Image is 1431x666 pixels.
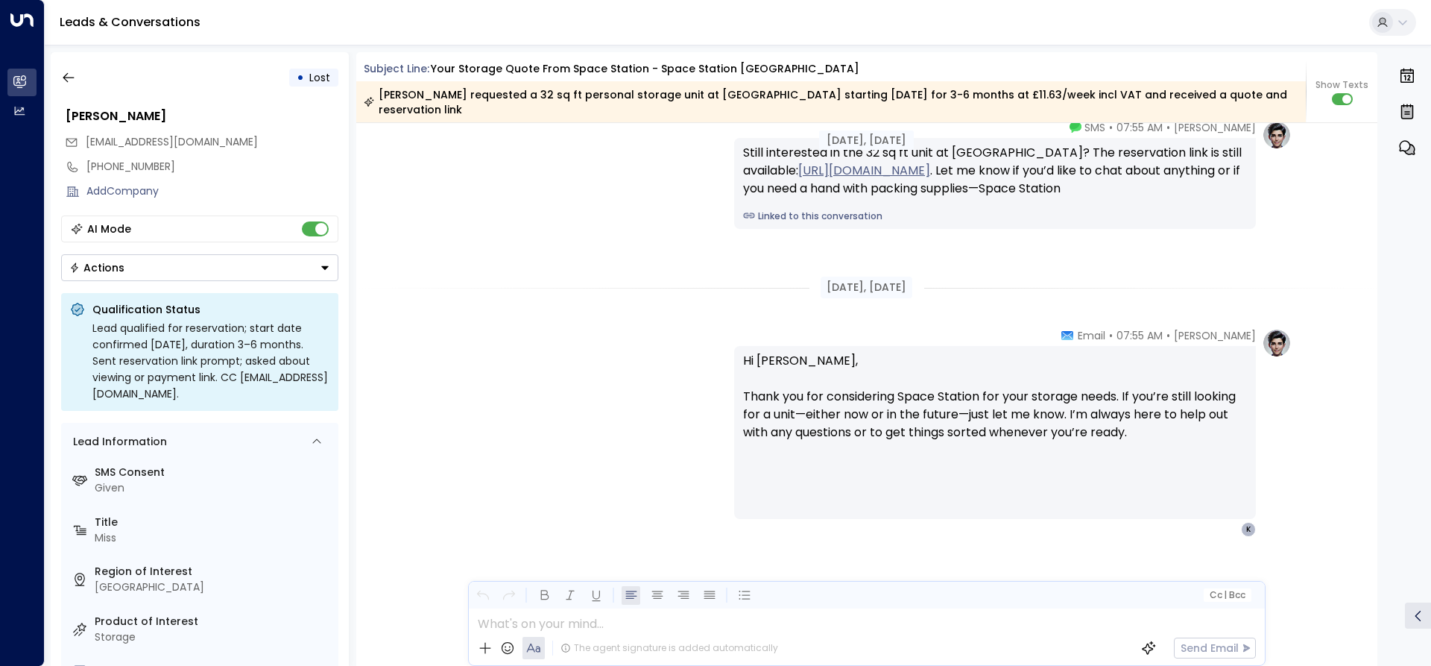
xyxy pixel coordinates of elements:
label: Region of Interest [95,564,332,579]
div: Lead qualified for reservation; start date confirmed [DATE], duration 3–6 months. Sent reservatio... [92,320,329,402]
div: Given [95,480,332,496]
button: Actions [61,254,338,281]
div: Actions [69,261,124,274]
a: [URL][DOMAIN_NAME] [798,162,930,180]
div: • [297,64,304,91]
span: • [1109,328,1113,343]
div: [GEOGRAPHIC_DATA] [95,579,332,595]
a: Linked to this conversation [743,210,1247,223]
a: Leads & Conversations [60,13,200,31]
button: Redo [499,586,518,605]
span: Lost [309,70,330,85]
span: 07:55 AM [1116,328,1163,343]
button: Undo [473,586,492,605]
span: • [1166,328,1170,343]
div: AddCompany [86,183,338,199]
div: The agent signature is added automatically [560,641,778,655]
div: [PERSON_NAME] [66,107,338,125]
div: Miss [95,530,332,546]
div: Still interested in the 32 sq ft unit at [GEOGRAPHIC_DATA]? The reservation link is still availab... [743,144,1247,198]
span: Cc Bcc [1209,590,1245,600]
label: Product of Interest [95,614,332,629]
div: Storage [95,629,332,645]
span: Email [1078,328,1105,343]
div: [DATE], [DATE] [819,131,914,150]
span: [PERSON_NAME] [1174,328,1256,343]
p: Qualification Status [92,302,329,317]
div: Lead Information [68,434,167,450]
div: AI Mode [87,222,131,236]
div: Your storage quote from Space Station - Space Station [GEOGRAPHIC_DATA] [431,61,859,77]
p: Hi [PERSON_NAME], Thank you for considering Space Station for your storage needs. If you’re still... [743,352,1247,459]
div: [PERSON_NAME] requested a 32 sq ft personal storage unit at [GEOGRAPHIC_DATA] starting [DATE] for... [364,87,1298,117]
div: K [1241,522,1256,537]
label: SMS Consent [95,465,332,480]
span: Show Texts [1315,78,1368,92]
label: Title [95,515,332,530]
button: Cc|Bcc [1203,588,1251,603]
div: Button group with a nested menu [61,254,338,281]
span: Subject Line: [364,61,429,76]
div: [PHONE_NUMBER] [86,159,338,175]
img: profile-logo.png [1262,328,1292,358]
div: [DATE], [DATE] [821,277,912,298]
span: krharper1997@gmail.com [86,134,258,150]
span: | [1224,590,1227,600]
span: [EMAIL_ADDRESS][DOMAIN_NAME] [86,134,258,149]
